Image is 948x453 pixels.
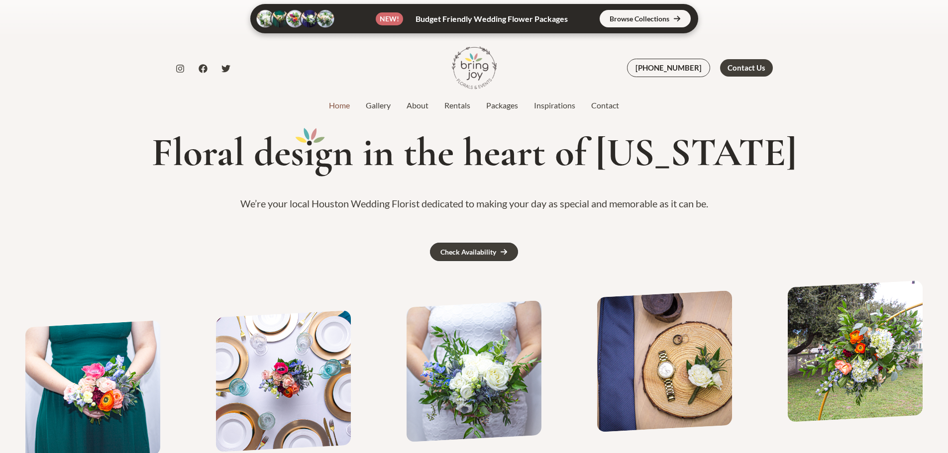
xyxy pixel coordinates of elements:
a: Gallery [358,99,399,111]
mark: i [304,131,315,175]
a: Contact [583,99,627,111]
nav: Site Navigation [321,98,627,113]
a: Check Availability [430,243,518,261]
a: [PHONE_NUMBER] [627,59,710,77]
a: Rentals [436,99,478,111]
a: Twitter [221,64,230,73]
a: Packages [478,99,526,111]
p: We’re your local Houston Wedding Florist dedicated to making your day as special and memorable as... [12,194,936,213]
a: Contact Us [720,59,773,77]
a: About [399,99,436,111]
a: Home [321,99,358,111]
h1: Floral des gn in the heart of [US_STATE] [12,131,936,175]
a: Facebook [199,64,208,73]
a: Instagram [176,64,185,73]
img: Bring Joy [452,45,497,90]
div: Check Availability [440,249,496,256]
a: Inspirations [526,99,583,111]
